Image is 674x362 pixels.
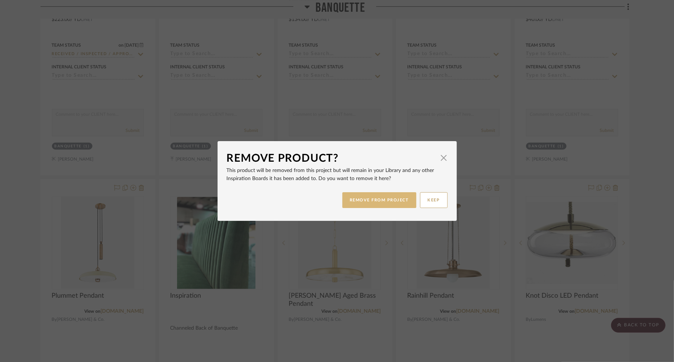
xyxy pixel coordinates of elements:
[227,150,448,166] dialog-header: Remove Product?
[227,150,437,166] div: Remove Product?
[342,192,416,208] button: REMOVE FROM PROJECT
[437,150,451,165] button: Close
[420,192,448,208] button: KEEP
[227,166,448,183] p: This product will be removed from this project but will remain in your Library and any other Insp...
